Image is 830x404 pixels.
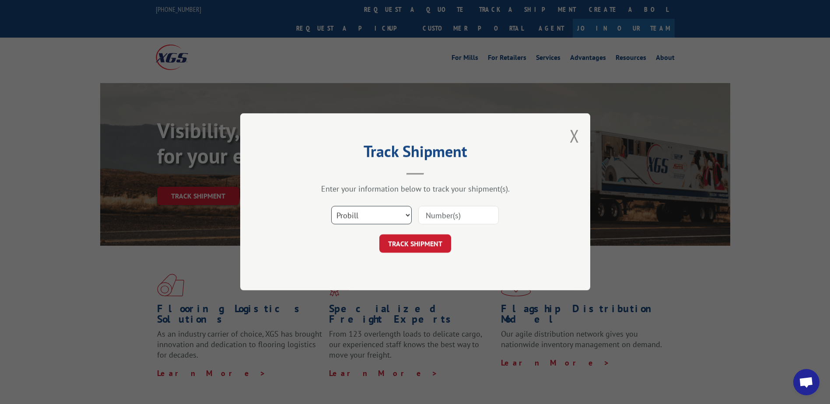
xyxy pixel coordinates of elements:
[418,206,499,225] input: Number(s)
[570,124,579,147] button: Close modal
[379,235,451,253] button: TRACK SHIPMENT
[284,184,546,194] div: Enter your information below to track your shipment(s).
[793,369,819,395] div: Open chat
[284,145,546,162] h2: Track Shipment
